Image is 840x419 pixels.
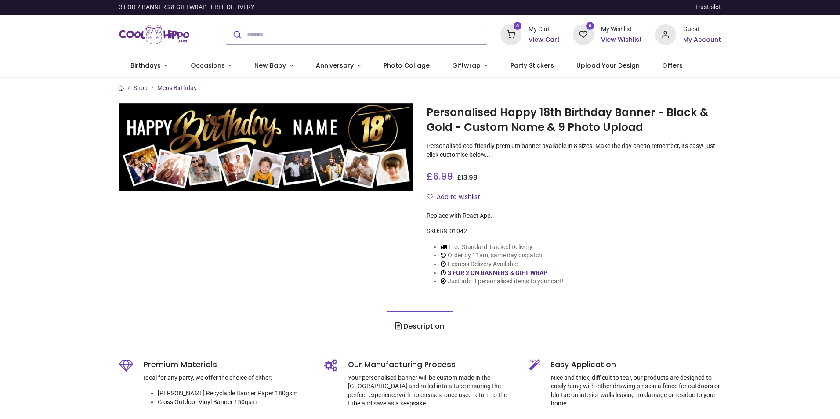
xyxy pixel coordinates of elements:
[384,61,430,70] span: Photo Collage
[158,398,311,407] li: Gloss Outdoor Vinyl Banner 150gsm
[254,61,286,70] span: New Baby
[119,22,189,47] img: Cool Hippo
[514,22,522,30] sup: 0
[529,25,560,34] div: My Cart
[119,54,179,77] a: Birthdays
[683,25,721,34] div: Guest
[662,61,683,70] span: Offers
[179,54,243,77] a: Occasions
[427,227,721,236] div: SKU:
[586,22,594,30] sup: 0
[144,359,311,370] h5: Premium Materials
[441,277,564,286] li: Just add 3 personalised items to your cart!
[433,170,453,183] span: 6.99
[243,54,305,77] a: New Baby
[387,311,453,342] a: Description
[134,84,148,91] a: Shop
[457,173,478,182] span: £
[427,194,433,200] i: Add to wishlist
[144,374,311,383] p: Ideal for any party, we offer the choice of either:
[348,359,516,370] h5: Our Manufacturing Process
[511,61,554,70] span: Party Stickers
[158,389,311,398] li: [PERSON_NAME] Recyclable Banner Paper 180gsm
[348,374,516,408] p: Your personalised banner will be custom made in the [GEOGRAPHIC_DATA] and rolled into a tube ensu...
[427,142,721,159] p: Personalised eco-friendly premium banner available in 8 sizes. Make the day one to remember, its ...
[551,359,721,370] h5: Easy Application
[119,22,189,47] a: Logo of Cool Hippo
[448,269,547,276] a: 3 FOR 2 ON BANNERS & GIFT WRAP
[157,84,197,91] a: Mens Birthday
[551,374,721,408] p: Nice and thick, difficult to tear, our products are designed to easily hang with either drawing p...
[695,3,721,12] a: Trustpilot
[427,105,721,135] h1: Personalised Happy 18th Birthday Banner - Black & Gold - Custom Name & 9 Photo Upload
[576,61,640,70] span: Upload Your Design
[573,30,594,37] a: 0
[529,36,560,44] a: View Cart
[441,260,564,269] li: Express Delivery Available
[316,61,354,70] span: Anniversary
[601,36,642,44] a: View Wishlist
[500,30,521,37] a: 0
[683,36,721,44] a: My Account
[226,25,247,44] button: Submit
[304,54,372,77] a: Anniversary
[130,61,161,70] span: Birthdays
[427,190,488,205] button: Add to wishlistAdd to wishlist
[119,103,413,191] img: Personalised Happy 18th Birthday Banner - Black & Gold - Custom Name & 9 Photo Upload
[439,228,467,235] span: BN-01042
[601,25,642,34] div: My Wishlist
[441,54,499,77] a: Giftwrap
[427,170,453,183] span: £
[119,3,254,12] div: 3 FOR 2 BANNERS & GIFTWRAP - FREE DELIVERY
[441,251,564,260] li: Order by 11am, same day dispatch
[191,61,225,70] span: Occasions
[427,212,721,220] div: Replace with React App.
[441,243,564,252] li: Free Standard Tracked Delivery
[461,173,478,182] span: 13.98
[452,61,481,70] span: Giftwrap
